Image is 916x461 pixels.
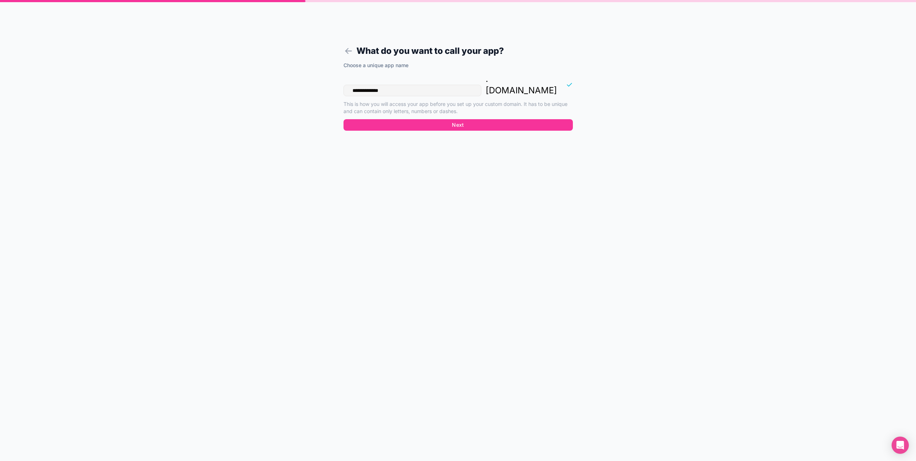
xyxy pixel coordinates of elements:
[343,45,573,57] h1: What do you want to call your app?
[343,119,573,131] button: Next
[343,62,408,69] label: Choose a unique app name
[892,437,909,454] div: Open Intercom Messenger
[343,101,573,115] p: This is how you will access your app before you set up your custom domain. It has to be unique an...
[486,73,557,96] p: . [DOMAIN_NAME]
